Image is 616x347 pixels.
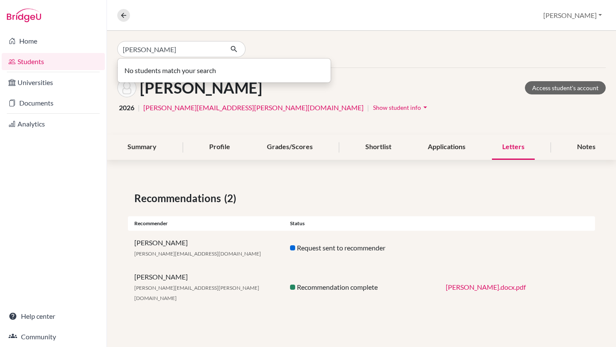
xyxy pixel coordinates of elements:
[373,101,430,114] button: Show student infoarrow_drop_down
[143,103,364,113] a: [PERSON_NAME][EMAIL_ADDRESS][PERSON_NAME][DOMAIN_NAME]
[418,135,476,160] div: Applications
[2,94,105,112] a: Documents
[128,272,284,303] div: [PERSON_NAME]
[367,103,369,113] span: |
[128,220,284,227] div: Recommender
[224,191,240,206] span: (2)
[355,135,402,160] div: Shortlist
[134,191,224,206] span: Recommendations
[284,243,439,253] div: Request sent to recommender
[373,104,421,111] span: Show student info
[446,283,526,291] a: [PERSON_NAME].docx.pdf
[539,7,606,24] button: [PERSON_NAME]
[138,103,140,113] span: |
[134,285,259,301] span: [PERSON_NAME][EMAIL_ADDRESS][PERSON_NAME][DOMAIN_NAME]
[421,103,429,112] i: arrow_drop_down
[134,250,261,257] span: [PERSON_NAME][EMAIL_ADDRESS][DOMAIN_NAME]
[7,9,41,22] img: Bridge-U
[124,65,324,76] p: No students match your search
[119,103,134,113] span: 2026
[117,78,136,97] img: Daniel Guerrero's avatar
[567,135,606,160] div: Notes
[284,282,439,292] div: Recommendation complete
[140,79,262,97] h1: [PERSON_NAME]
[2,74,105,91] a: Universities
[2,53,105,70] a: Students
[2,115,105,132] a: Analytics
[117,135,167,160] div: Summary
[199,135,240,160] div: Profile
[2,328,105,345] a: Community
[128,238,284,258] div: [PERSON_NAME]
[257,135,323,160] div: Grades/Scores
[492,135,535,160] div: Letters
[525,81,606,94] a: Access student's account
[117,41,223,57] input: Find student by name...
[284,220,439,227] div: Status
[2,32,105,50] a: Home
[2,308,105,325] a: Help center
